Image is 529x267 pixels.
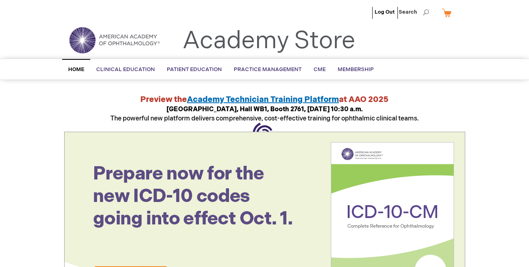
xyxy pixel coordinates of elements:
[110,106,419,122] span: The powerful new platform delivers comprehensive, cost-effective training for ophthalmic clinical...
[234,66,302,73] span: Practice Management
[96,66,155,73] span: Clinical Education
[166,106,363,113] strong: [GEOGRAPHIC_DATA], Hall WB1, Booth 2761, [DATE] 10:30 a.m.
[314,66,326,73] span: CME
[187,95,339,104] a: Academy Technician Training Platform
[140,95,389,104] strong: Preview the at AAO 2025
[182,26,355,55] a: Academy Store
[338,66,374,73] span: Membership
[167,66,222,73] span: Patient Education
[68,66,84,73] span: Home
[399,4,429,20] span: Search
[375,9,395,15] a: Log Out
